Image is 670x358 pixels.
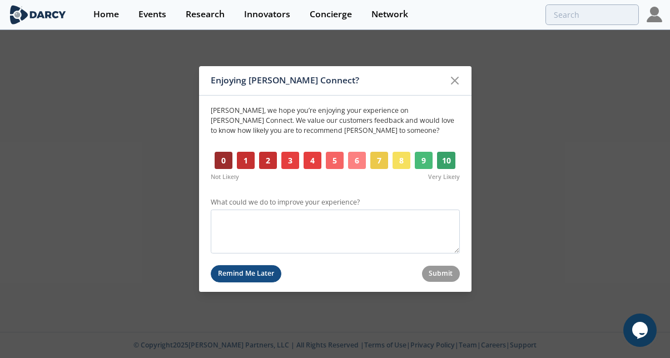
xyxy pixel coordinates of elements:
div: Innovators [244,10,290,19]
div: Network [371,10,408,19]
button: 3 [281,152,300,170]
button: 10 [437,152,456,170]
div: Concierge [310,10,352,19]
button: 4 [304,152,322,170]
div: Home [93,10,119,19]
span: Not Likely [211,173,239,182]
button: 1 [237,152,255,170]
button: 8 [393,152,411,170]
img: logo-wide.svg [8,5,68,24]
button: 2 [259,152,277,170]
input: Advanced Search [545,4,639,25]
button: Remind Me Later [211,265,282,282]
p: [PERSON_NAME] , we hope you’re enjoying your experience on [PERSON_NAME] Connect. We value our cu... [211,105,460,136]
div: Research [186,10,225,19]
span: Very Likely [428,173,460,182]
div: Enjoying [PERSON_NAME] Connect? [211,70,445,91]
div: Events [138,10,166,19]
button: 7 [370,152,389,170]
label: What could we do to improve your experience? [211,197,460,207]
button: 5 [326,152,344,170]
button: 6 [348,152,366,170]
iframe: chat widget [623,314,659,347]
button: 0 [215,152,233,170]
button: 9 [415,152,433,170]
button: Submit [422,266,460,282]
img: Profile [647,7,662,22]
